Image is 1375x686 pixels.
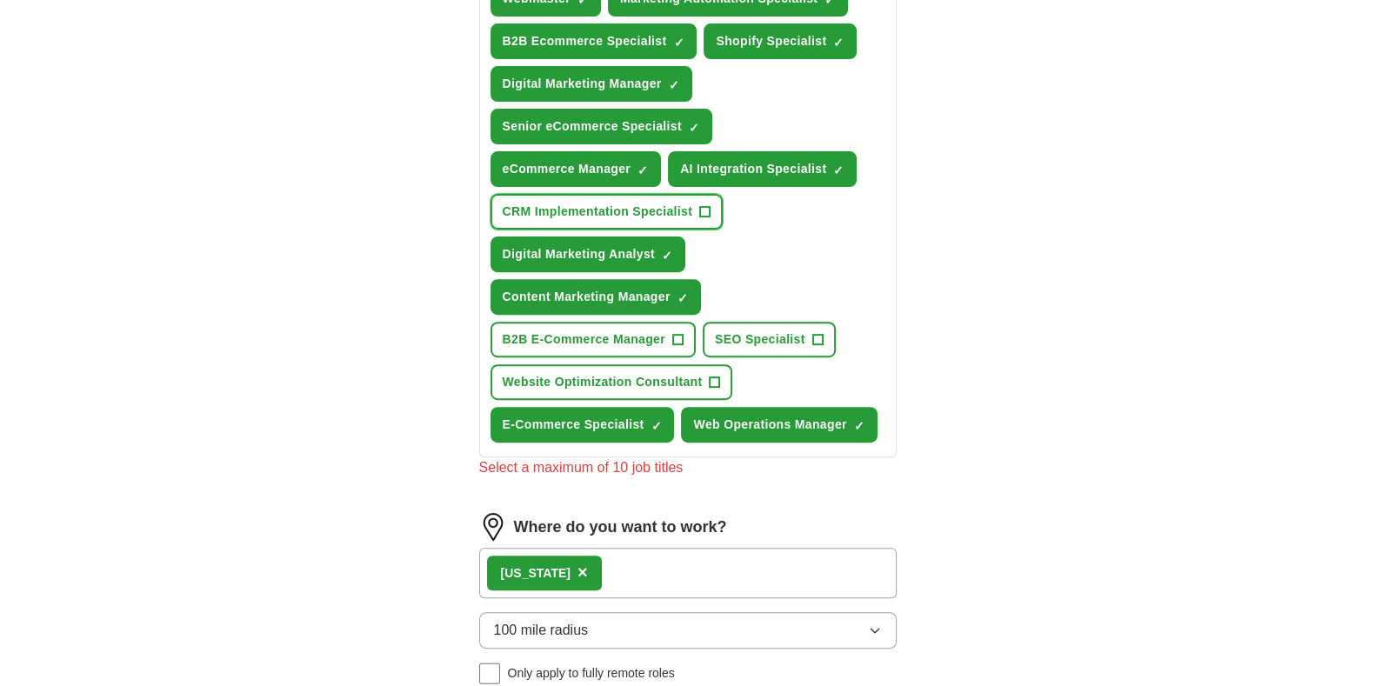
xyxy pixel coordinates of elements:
[703,322,836,357] button: SEO Specialist
[494,620,589,641] span: 100 mile radius
[503,75,662,93] span: Digital Marketing Manager
[669,78,679,92] span: ✓
[491,66,692,102] button: Digital Marketing Manager✓
[503,117,682,136] span: Senior eCommerce Specialist
[693,416,846,434] span: Web Operations Manager
[514,516,727,539] label: Where do you want to work?
[479,513,507,541] img: location.png
[479,457,897,478] div: Select a maximum of 10 job titles
[677,291,688,305] span: ✓
[503,288,671,306] span: Content Marketing Manager
[491,407,675,443] button: E-Commerce Specialist✓
[491,109,712,144] button: Senior eCommerce Specialist✓
[491,194,724,230] button: CRM Implementation Specialist
[673,36,684,50] span: ✓
[689,121,699,135] span: ✓
[491,364,733,400] button: Website Optimization Consultant
[503,416,644,434] span: E-Commerce Specialist
[503,373,703,391] span: Website Optimization Consultant
[637,163,648,177] span: ✓
[503,32,667,50] span: B2B Ecommerce Specialist
[491,151,662,187] button: eCommerce Manager✓
[479,612,897,649] button: 100 mile radius
[503,330,665,349] span: B2B E-Commerce Manager
[491,23,698,59] button: B2B Ecommerce Specialist✓
[668,151,857,187] button: AI Integration Specialist✓
[681,407,877,443] button: Web Operations Manager✓
[680,160,826,178] span: AI Integration Specialist
[577,560,588,586] button: ×
[716,32,826,50] span: Shopify Specialist
[503,160,631,178] span: eCommerce Manager
[503,203,693,221] span: CRM Implementation Specialist
[651,419,661,433] span: ✓
[503,245,656,263] span: Digital Marketing Analyst
[715,330,805,349] span: SEO Specialist
[854,419,864,433] span: ✓
[491,279,701,315] button: Content Marketing Manager✓
[507,664,674,683] span: Only apply to fully remote roles
[833,36,844,50] span: ✓
[833,163,844,177] span: ✓
[577,563,588,582] span: ×
[491,236,686,272] button: Digital Marketing Analyst✓
[662,249,672,263] span: ✓
[479,663,501,684] input: Only apply to fully remote roles
[491,322,696,357] button: B2B E-Commerce Manager
[501,564,571,583] div: [US_STATE]
[704,23,857,59] button: Shopify Specialist✓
